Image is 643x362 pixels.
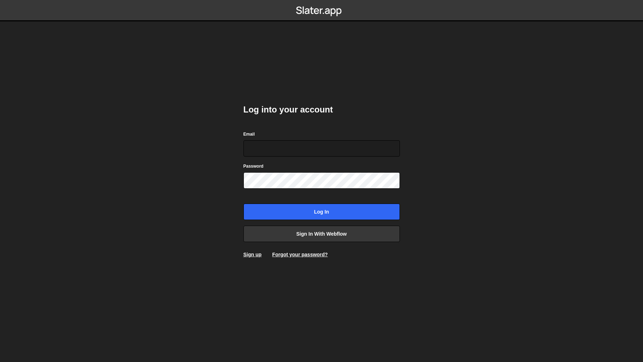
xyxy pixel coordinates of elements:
[243,204,400,220] input: Log in
[243,104,400,115] h2: Log into your account
[272,252,328,257] a: Forgot your password?
[243,163,264,170] label: Password
[243,252,262,257] a: Sign up
[243,226,400,242] a: Sign in with Webflow
[243,131,255,138] label: Email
